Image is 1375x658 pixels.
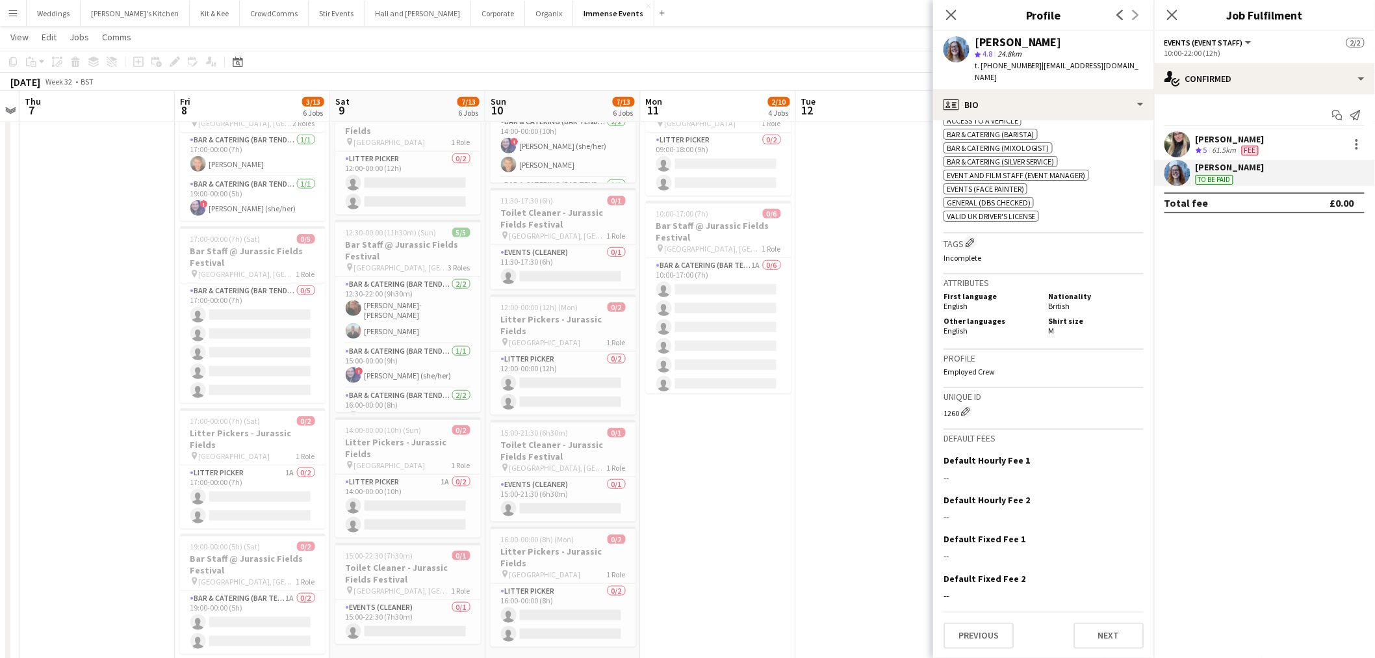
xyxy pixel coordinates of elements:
div: £0.00 [1330,196,1354,209]
span: 1 Role [296,269,315,279]
span: British [1049,301,1070,311]
span: 1 Role [607,337,626,347]
div: -- [944,472,1144,484]
div: 6 Jobs [613,108,634,118]
h3: Toilet Cleaner - Jurassic Fields Festival [491,207,636,230]
span: 1 Role [607,570,626,579]
span: 12 [799,103,816,118]
h3: Job Fulfilment [1154,7,1375,23]
span: 1 Role [607,463,626,473]
span: Fri [180,96,190,107]
span: [GEOGRAPHIC_DATA], [GEOGRAPHIC_DATA] [665,244,762,254]
button: Next [1073,623,1144,649]
span: 2/10 [768,97,790,107]
span: 0/1 [452,551,470,560]
span: Sun [491,96,506,107]
div: [PERSON_NAME] [1196,161,1265,173]
span: [GEOGRAPHIC_DATA], [GEOGRAPHIC_DATA] [354,586,452,596]
span: 0/1 [608,428,626,438]
span: 5/5 [452,228,470,237]
span: 3 Roles [448,263,470,272]
h3: Litter Pickers - Jurassic Fields [335,113,481,137]
button: Previous [944,623,1014,649]
h3: Litter Pickers - Jurassic Fields [180,427,326,451]
p: Incomplete [944,253,1144,263]
h3: Bar Staff @ Jurassic Fields Festival [335,239,481,262]
span: 0/5 [297,234,315,244]
h3: Default Hourly Fee 1 [944,454,1030,466]
div: 17:00-00:00 (7h) (Sat)0/5Bar Staff @ Jurassic Fields Festival [GEOGRAPHIC_DATA], [GEOGRAPHIC_DATA... [180,226,326,403]
app-card-role: Bar & Catering (Bar Tender)1/115:00-00:00 (9h)![PERSON_NAME] (she/her) [335,344,481,388]
h5: Nationality [1049,291,1144,301]
span: 0/2 [452,425,470,435]
app-job-card: 19:00-00:00 (5h) (Sat)0/2Bar Staff @ Jurassic Fields Festival [GEOGRAPHIC_DATA], [GEOGRAPHIC_DATA... [180,534,326,654]
h3: Default Fixed Fee 2 [944,573,1025,585]
h3: Bar Staff @ Jurassic Fields Festival [180,553,326,576]
div: 4 Jobs [769,108,790,118]
app-job-card: 15:00-22:30 (7h30m)0/1Toilet Cleaner - Jurassic Fields Festival [GEOGRAPHIC_DATA], [GEOGRAPHIC_DA... [335,543,481,644]
span: Bar & Catering (Mixologist) [947,143,1049,153]
span: 0/2 [608,302,626,312]
span: Fee [1242,146,1259,155]
span: [GEOGRAPHIC_DATA], [GEOGRAPHIC_DATA] [509,463,607,473]
h3: Profile [933,7,1154,23]
span: 2/2 [1346,38,1365,47]
div: 1260 [944,405,1144,418]
span: Comms [102,31,131,43]
span: View [10,31,29,43]
div: To be paid [1196,175,1233,185]
span: 1 Role [296,577,315,586]
app-job-card: 12:30-00:00 (11h30m) (Sun)5/5Bar Staff @ Jurassic Fields Festival [GEOGRAPHIC_DATA], [GEOGRAPHIC_... [335,220,481,412]
span: 1 Role [762,244,781,254]
span: M [1049,326,1055,336]
span: 11 [644,103,663,118]
h3: Toilet Cleaner - Jurassic Fields Festival [491,439,636,462]
span: 8 [178,103,190,118]
span: 19:00-00:00 (5h) (Sat) [190,542,261,551]
span: 1 Role [296,451,315,461]
span: 0/6 [763,209,781,218]
span: General (DBS Checked) [947,198,1031,207]
span: ! [200,200,208,208]
app-job-card: 17:00-00:00 (7h) (Sat)0/2Litter Pickers - Jurassic Fields [GEOGRAPHIC_DATA]1 RoleLitter Picker1A0... [180,408,326,529]
app-card-role: Events (Cleaner)0/115:00-21:30 (6h30m) [491,477,636,521]
div: Confirmed [1154,63,1375,94]
app-card-role: Litter Picker0/209:00-18:00 (9h) [646,133,791,196]
span: 12:00-00:00 (12h) (Mon) [501,302,578,312]
h3: Litter Pickers - Jurassic Fields [335,436,481,460]
button: CrowdComms [240,1,309,26]
span: 1 Role [762,118,781,128]
span: [GEOGRAPHIC_DATA] [354,137,426,147]
h3: Unique ID [944,391,1144,402]
div: 15:00-21:30 (6h30m)0/1Toilet Cleaner - Jurassic Fields Festival [GEOGRAPHIC_DATA], [GEOGRAPHIC_DA... [491,420,636,521]
app-job-card: 10:00-17:00 (7h)0/6Bar Staff @ Jurassic Fields Festival [GEOGRAPHIC_DATA], [GEOGRAPHIC_DATA]1 Rol... [646,201,791,393]
app-job-card: 12:00-00:00 (12h) (Sun)0/2Litter Pickers - Jurassic Fields [GEOGRAPHIC_DATA]1 RoleLitter Picker0/... [335,94,481,215]
div: 10:00-22:00 (12h) [1164,48,1365,58]
app-job-card: 12:00-00:00 (12h) (Mon)0/2Litter Pickers - Jurassic Fields [GEOGRAPHIC_DATA]1 RoleLitter Picker0/... [491,295,636,415]
h5: Other languages [944,316,1038,326]
span: 10:00-17:00 (7h) [656,209,709,218]
h5: First language [944,291,1038,301]
h3: Profile [944,352,1144,364]
span: 0/2 [297,416,315,426]
div: 11:30-17:30 (6h)0/1Toilet Cleaner - Jurassic Fields Festival [GEOGRAPHIC_DATA], [GEOGRAPHIC_DATA]... [491,188,636,289]
span: [GEOGRAPHIC_DATA], [GEOGRAPHIC_DATA] [199,118,293,128]
h3: Tags [944,236,1144,250]
div: Crew has different fees then in role [1239,145,1261,156]
span: 5 [1203,145,1207,155]
app-card-role: Litter Picker1A0/217:00-00:00 (7h) [180,466,326,529]
span: [GEOGRAPHIC_DATA], [GEOGRAPHIC_DATA] [199,577,296,586]
span: 3/13 [302,97,324,107]
h3: Default Hourly Fee 2 [944,494,1030,506]
button: Organix [525,1,573,26]
app-card-role: Events (Cleaner)0/115:00-22:30 (7h30m) [335,600,481,644]
span: 9 [333,103,350,118]
span: | [EMAIL_ADDRESS][DOMAIN_NAME] [975,60,1139,82]
span: 1 Role [452,137,470,147]
span: [GEOGRAPHIC_DATA] [509,337,581,347]
span: 15:00-21:30 (6h30m) [501,428,569,438]
app-card-role: Bar & Catering (Bar Tender)2/212:30-22:00 (9h30m)[PERSON_NAME]-[PERSON_NAME][PERSON_NAME] [335,277,481,344]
